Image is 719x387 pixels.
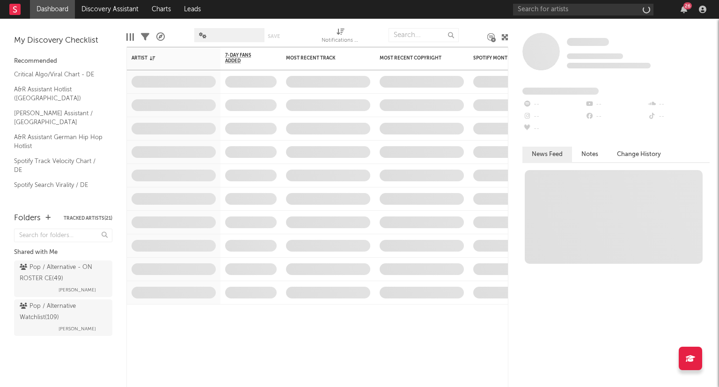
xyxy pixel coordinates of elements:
div: Shared with Me [14,247,112,258]
a: Critical Algo/Viral Chart - DE [14,69,103,80]
div: Most Recent Copyright [380,55,450,61]
a: Pop / Alternative Watchlist(109)[PERSON_NAME] [14,299,112,336]
button: Save [268,34,280,39]
span: Tracking Since: [DATE] [567,53,623,59]
span: 0 fans last week [567,63,651,68]
button: Notes [572,147,608,162]
a: A&R Assistant Hotlist ([GEOGRAPHIC_DATA]) [14,84,103,104]
div: Folders [14,213,41,224]
input: Search for artists [513,4,653,15]
a: Spotify Search Virality / DE [14,180,103,190]
span: Some Artist [567,38,609,46]
span: Fans Added by Platform [522,88,599,95]
div: -- [522,111,585,123]
span: [PERSON_NAME] [59,284,96,296]
span: 7-Day Fans Added [225,52,263,64]
div: -- [522,98,585,111]
a: A&R Assistant German Hip Hop Hotlist [14,132,103,151]
div: Notifications (Artist) [322,35,359,46]
div: A&R Pipeline [156,23,165,51]
a: Pop / Alternative - ON ROSTER CE(49)[PERSON_NAME] [14,260,112,297]
span: [PERSON_NAME] [59,323,96,335]
a: Apple Top 200 / DE [14,194,103,205]
button: News Feed [522,147,572,162]
a: [PERSON_NAME] Assistant / [GEOGRAPHIC_DATA] [14,108,103,127]
div: Notifications (Artist) [322,23,359,51]
div: Artist [132,55,202,61]
div: Recommended [14,56,112,67]
div: Spotify Monthly Listeners [473,55,543,61]
div: -- [585,98,647,111]
div: -- [585,111,647,123]
div: My Discovery Checklist [14,35,112,46]
button: Tracked Artists(21) [64,216,112,221]
button: Change History [608,147,670,162]
div: Most Recent Track [286,55,356,61]
div: -- [647,111,710,123]
input: Search for folders... [14,229,112,242]
div: Edit Columns [126,23,134,51]
div: Pop / Alternative - ON ROSTER CE ( 49 ) [20,262,104,284]
div: Pop / Alternative Watchlist ( 109 ) [20,301,104,323]
input: Search... [389,28,459,42]
div: -- [647,98,710,111]
button: 26 [681,6,687,13]
div: -- [522,123,585,135]
div: Filters [141,23,149,51]
a: Some Artist [567,37,609,47]
div: 26 [683,2,692,9]
a: Spotify Track Velocity Chart / DE [14,156,103,175]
